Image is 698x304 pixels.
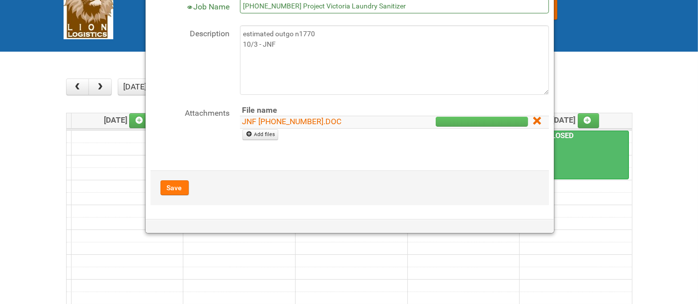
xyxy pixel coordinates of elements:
[242,129,279,140] a: Add files
[521,131,629,180] a: IPSOS CLOSED
[242,117,342,126] a: JNF [PHONE_NUMBER].DOC
[104,115,151,125] span: [DATE]
[160,180,189,195] button: Save
[552,115,600,125] span: [DATE]
[129,113,151,128] a: Add an event
[151,25,230,40] label: Description
[118,78,152,95] button: [DATE]
[240,105,397,116] th: File name
[151,105,230,119] label: Attachments
[578,113,600,128] a: Add an event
